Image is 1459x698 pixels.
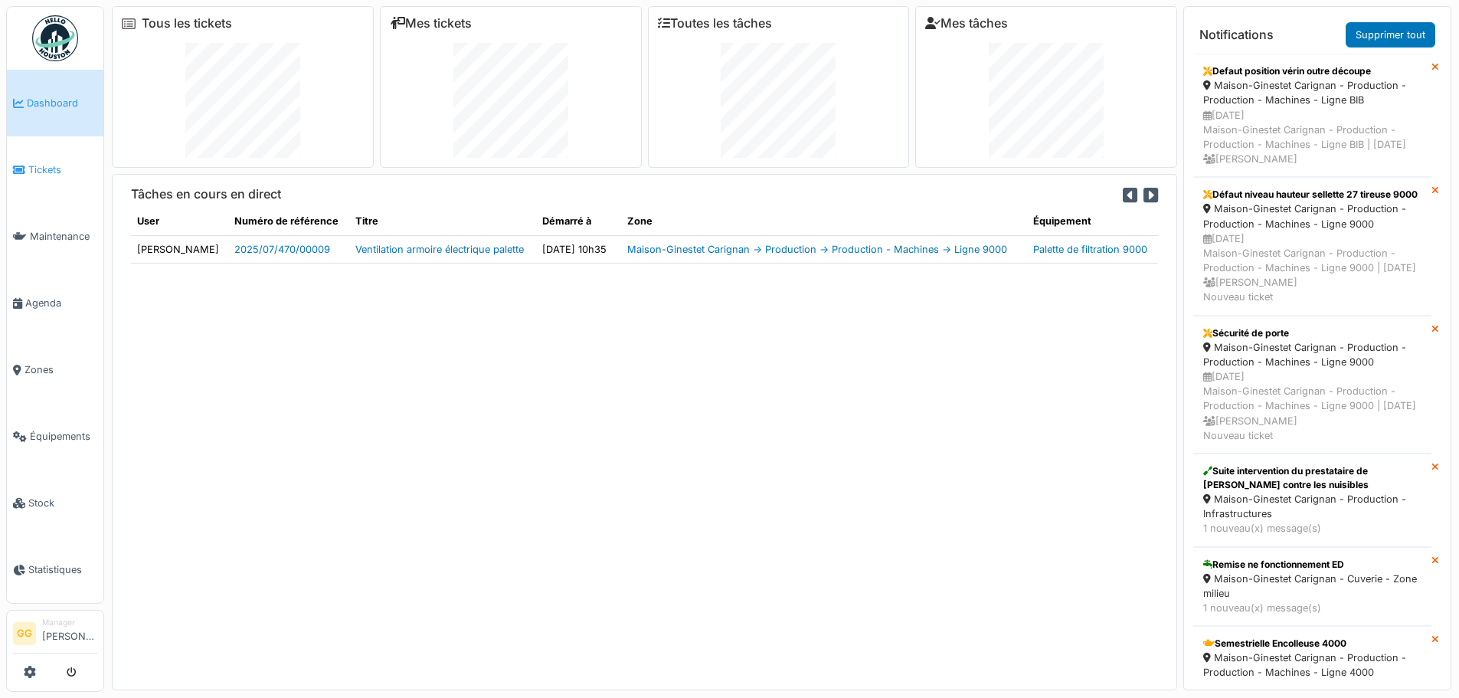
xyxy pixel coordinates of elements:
td: [DATE] 10h35 [536,235,622,263]
a: Sécurité de porte Maison-Ginestet Carignan - Production - Production - Machines - Ligne 9000 [DAT... [1193,316,1431,454]
a: Tous les tickets [142,16,232,31]
img: Badge_color-CXgf-gQk.svg [32,15,78,61]
a: Palette de filtration 9000 [1033,244,1147,255]
div: Maison-Ginestet Carignan - Production - Production - Machines - Ligne 9000 [1203,340,1421,369]
a: Defaut position vérin outre découpe Maison-Ginestet Carignan - Production - Production - Machines... [1193,54,1431,177]
a: Toutes les tâches [658,16,772,31]
li: GG [13,622,36,645]
th: Zone [621,208,1027,235]
li: [PERSON_NAME] [42,617,97,650]
td: [PERSON_NAME] [131,235,228,263]
span: Tickets [28,162,97,177]
div: Defaut position vérin outre découpe [1203,64,1421,78]
span: Dashboard [27,96,97,110]
a: Zones [7,336,103,403]
span: translation missing: fr.shared.user [137,215,159,227]
div: Remise ne fonctionnement ED [1203,558,1421,572]
a: 2025/07/470/00009 [234,244,330,255]
span: Équipements [30,429,97,444]
div: Maison-Ginestet Carignan - Production - Production - Machines - Ligne BIB [1203,78,1421,107]
div: Maison-Ginestet Carignan - Production - Infrastructures [1203,492,1421,521]
span: Maintenance [30,229,97,244]
a: Supprimer tout [1346,22,1435,48]
span: Stock [28,496,97,510]
a: GG Manager[PERSON_NAME] [13,617,97,654]
a: Maison-Ginestet Carignan -> Production -> Production - Machines -> Ligne 9000 [627,244,1007,255]
h6: Notifications [1199,28,1274,42]
div: Semestrielle Encolleuse 4000 [1203,637,1421,650]
a: Agenda [7,270,103,336]
div: Suite intervention du prestataire de [PERSON_NAME] contre les nuisibles [1203,464,1421,492]
th: Numéro de référence [228,208,348,235]
span: Agenda [25,296,97,310]
div: Défaut niveau hauteur sellette 27 tireuse 9000 [1203,188,1421,202]
div: [DATE] Maison-Ginestet Carignan - Production - Production - Machines - Ligne 9000 | [DATE] [PERSO... [1203,231,1421,305]
div: Manager [42,617,97,628]
a: Ventilation armoire électrique palette [355,244,524,255]
a: Équipements [7,403,103,470]
a: Remise ne fonctionnement ED Maison-Ginestet Carignan - Cuverie - Zone milieu 1 nouveau(x) message(s) [1193,547,1431,627]
th: Démarré à [536,208,622,235]
div: Sécurité de porte [1203,326,1421,340]
a: Maintenance [7,203,103,270]
h6: Tâches en cours en direct [131,187,281,202]
div: [DATE] Maison-Ginestet Carignan - Production - Production - Machines - Ligne 9000 | [DATE] [PERSO... [1203,369,1421,443]
span: Zones [25,362,97,377]
th: Équipement [1027,208,1158,235]
a: Statistiques [7,536,103,603]
div: 1 nouveau(x) message(s) [1203,521,1421,536]
div: [DATE] Maison-Ginestet Carignan - Production - Production - Machines - Ligne BIB | [DATE] [PERSON... [1203,108,1421,167]
a: Suite intervention du prestataire de [PERSON_NAME] contre les nuisibles Maison-Ginestet Carignan ... [1193,454,1431,547]
a: Tickets [7,136,103,203]
div: Maison-Ginestet Carignan - Production - Production - Machines - Ligne 9000 [1203,202,1421,231]
a: Dashboard [7,70,103,136]
div: Maison-Ginestet Carignan - Cuverie - Zone milieu [1203,572,1421,601]
a: Mes tâches [925,16,1008,31]
a: Stock [7,470,103,536]
a: Mes tickets [390,16,472,31]
div: Maison-Ginestet Carignan - Production - Production - Machines - Ligne 4000 [1203,650,1421,680]
span: Statistiques [28,562,97,577]
th: Titre [349,208,536,235]
div: 1 nouveau(x) message(s) [1203,601,1421,615]
a: Défaut niveau hauteur sellette 27 tireuse 9000 Maison-Ginestet Carignan - Production - Production... [1193,177,1431,315]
